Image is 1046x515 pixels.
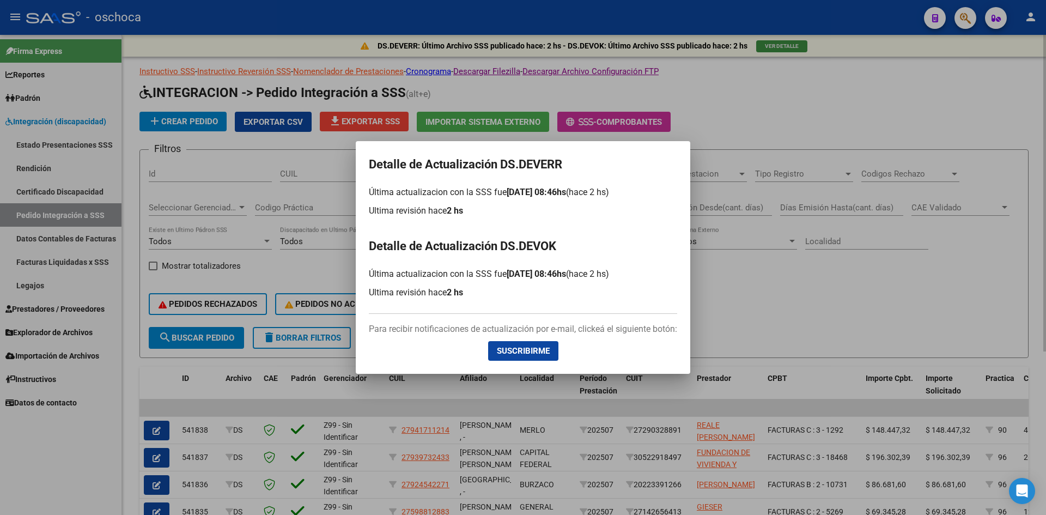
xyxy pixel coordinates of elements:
p: Para recibir notificaciones de actualización por e-mail, clickeá el siguiente botón: [369,323,677,336]
div: Open Intercom Messenger [1009,478,1035,504]
h2: Detalle de Actualización DS.DEVERR [369,154,677,175]
p: Ultima revisión hace [369,204,677,217]
span: [DATE] 08:46hs [507,187,566,197]
span: 2 hs [447,205,463,216]
p: Última actualizacion con la SSS fue (hace 2 hs) [369,268,677,281]
h2: Detalle de Actualización DS.DEVOK [369,236,677,257]
p: Ultima revisión hace [369,286,677,299]
button: Suscribirme [488,341,558,361]
span: Suscribirme [497,346,550,356]
p: Última actualizacion con la SSS fue (hace 2 hs) [369,186,677,199]
span: [DATE] 08:46hs [507,269,566,279]
span: 2 hs [447,287,463,298]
